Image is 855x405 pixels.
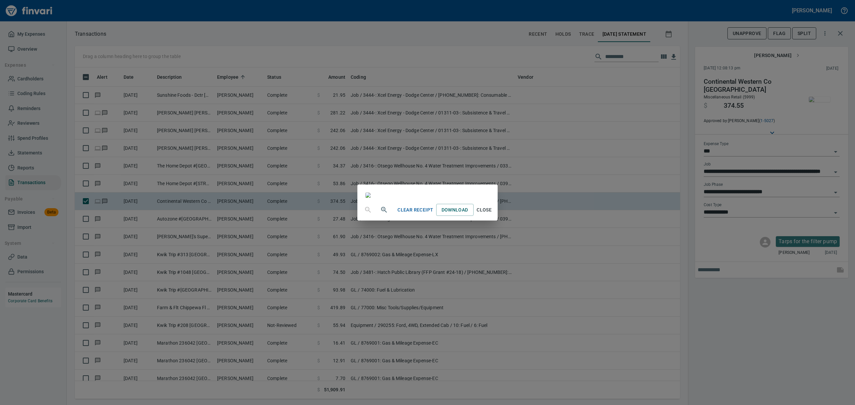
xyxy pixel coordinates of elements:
[476,206,492,214] span: Close
[442,206,468,214] span: Download
[365,192,371,198] img: receipts%2Fmarketjohnson%2F2025-08-29%2FVk4AWoNHNgRsJRsXPsMLnbNxPQn1__HVKaPxt3c89LVKAdkjjt.jpg
[436,204,474,216] a: Download
[397,206,433,214] span: Clear Receipt
[395,204,436,216] button: Clear Receipt
[474,204,495,216] button: Close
